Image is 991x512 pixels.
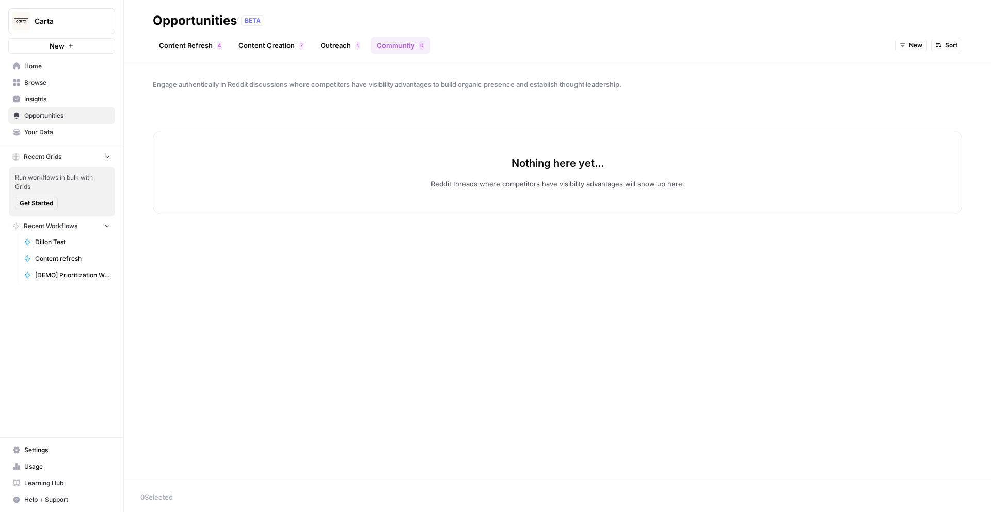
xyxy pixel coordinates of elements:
a: Content refresh [19,250,115,267]
span: Your Data [24,127,110,137]
div: 4 [217,41,222,50]
a: Browse [8,74,115,91]
span: 1 [356,41,359,50]
button: Workspace: Carta [8,8,115,34]
span: Sort [945,41,957,50]
a: Learning Hub [8,475,115,491]
a: Opportunities [8,107,115,124]
span: New [50,41,65,51]
span: Content refresh [35,254,110,263]
span: Home [24,61,110,71]
a: Community0 [371,37,430,54]
span: Settings [24,445,110,455]
p: Nothing here yet... [512,156,604,170]
p: Reddit threads where competitors have visibility advantages will show up here. [431,179,684,189]
span: 0 [420,41,423,50]
span: Carta [35,16,97,26]
span: [DEMO] Prioritization Workflow for creation [35,270,110,280]
div: 0 Selected [140,492,974,502]
div: BETA [241,15,264,26]
button: Help + Support [8,491,115,508]
span: Browse [24,78,110,87]
span: Dillon Test [35,237,110,247]
span: Help + Support [24,495,110,504]
span: Insights [24,94,110,104]
span: Learning Hub [24,478,110,488]
div: 7 [299,41,304,50]
div: 0 [419,41,424,50]
span: Opportunities [24,111,110,120]
div: 1 [355,41,360,50]
a: Insights [8,91,115,107]
a: Usage [8,458,115,475]
a: Content Creation7 [232,37,310,54]
a: Outreach1 [314,37,366,54]
span: Engage authentically in Reddit discussions where competitors have visibility advantages to build ... [153,79,962,89]
span: 4 [218,41,221,50]
a: Home [8,58,115,74]
span: Get Started [20,199,53,208]
a: Dillon Test [19,234,115,250]
span: Usage [24,462,110,471]
button: New [8,38,115,54]
button: New [895,39,927,52]
a: [DEMO] Prioritization Workflow for creation [19,267,115,283]
button: Sort [931,39,962,52]
span: 7 [300,41,303,50]
button: Recent Workflows [8,218,115,234]
a: Your Data [8,124,115,140]
button: Get Started [15,197,58,210]
span: Run workflows in bulk with Grids [15,173,109,191]
div: Opportunities [153,12,237,29]
button: Recent Grids [8,149,115,165]
a: Settings [8,442,115,458]
span: Recent Workflows [24,221,77,231]
img: Carta Logo [12,12,30,30]
span: Recent Grids [24,152,61,162]
a: Content Refresh4 [153,37,228,54]
span: New [909,41,922,50]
